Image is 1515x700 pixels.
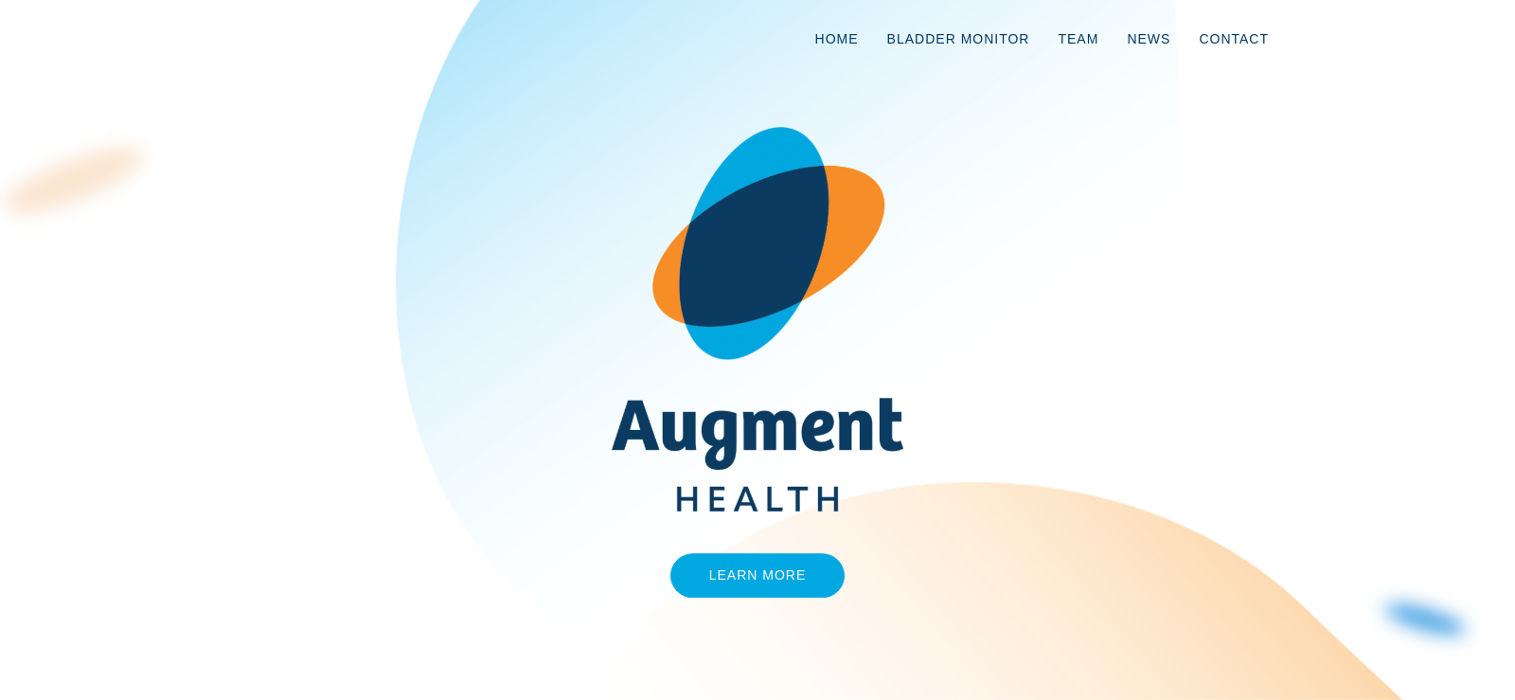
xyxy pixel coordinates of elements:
img: AugmentHealth_FullColor_Transparent.png [597,127,918,512]
a: Learn More [670,553,846,598]
a: Team [1043,8,1113,70]
a: Home [801,8,873,70]
a: News [1113,8,1185,70]
a: Bladder Monitor [873,8,1044,70]
img: logo [232,31,308,50]
a: Contact [1185,8,1283,70]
